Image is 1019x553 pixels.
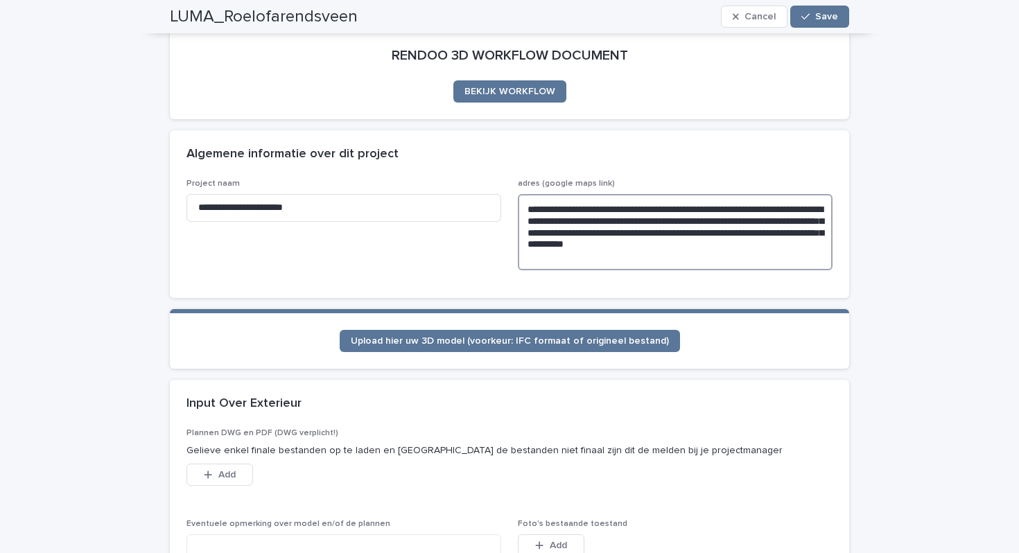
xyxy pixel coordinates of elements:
[392,47,628,64] h2: RENDOO 3D WORKFLOW DOCUMENT
[186,179,240,188] span: Project naam
[464,87,555,96] span: BEKIJK WORKFLOW
[186,429,338,437] span: Plannen DWG en PDF (DWG verplicht!)
[744,12,776,21] span: Cancel
[351,336,669,346] span: Upload hier uw 3D model (voorkeur: IFC formaat of origineel bestand)
[186,444,833,458] p: Gelieve enkel finale bestanden op te laden en [GEOGRAPHIC_DATA] de bestanden niet finaal zijn dit...
[170,7,358,27] h2: LUMA_Roelofarendsveen
[721,6,787,28] button: Cancel
[518,179,615,188] span: adres (google maps link)
[550,541,567,550] span: Add
[340,330,680,352] a: Upload hier uw 3D model (voorkeur: IFC formaat of origineel bestand)
[218,470,236,480] span: Add
[790,6,849,28] button: Save
[518,520,627,528] span: Foto's bestaande toestand
[186,520,390,528] span: Eventuele opmerking over model en/of de plannen
[453,80,566,103] a: BEKIJK WORKFLOW
[815,12,838,21] span: Save
[186,147,399,162] h2: Algemene informatie over dit project
[186,396,302,412] h2: Input Over Exterieur
[186,464,253,486] button: Add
